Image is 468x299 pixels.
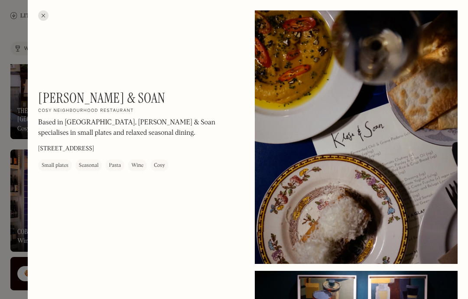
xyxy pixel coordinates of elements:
[154,161,165,170] div: Cosy
[42,161,68,170] div: Small plates
[79,161,99,170] div: Seasonal
[38,117,241,138] p: Based in [GEOGRAPHIC_DATA], [PERSON_NAME] & Soan specialises in small plates and relaxed seasonal...
[131,161,143,170] div: Wine
[38,108,134,114] h2: Cosy neighbourhood restaurant
[38,144,94,153] p: [STREET_ADDRESS]
[109,161,121,170] div: Pasta
[38,90,165,106] h1: [PERSON_NAME] & Soan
